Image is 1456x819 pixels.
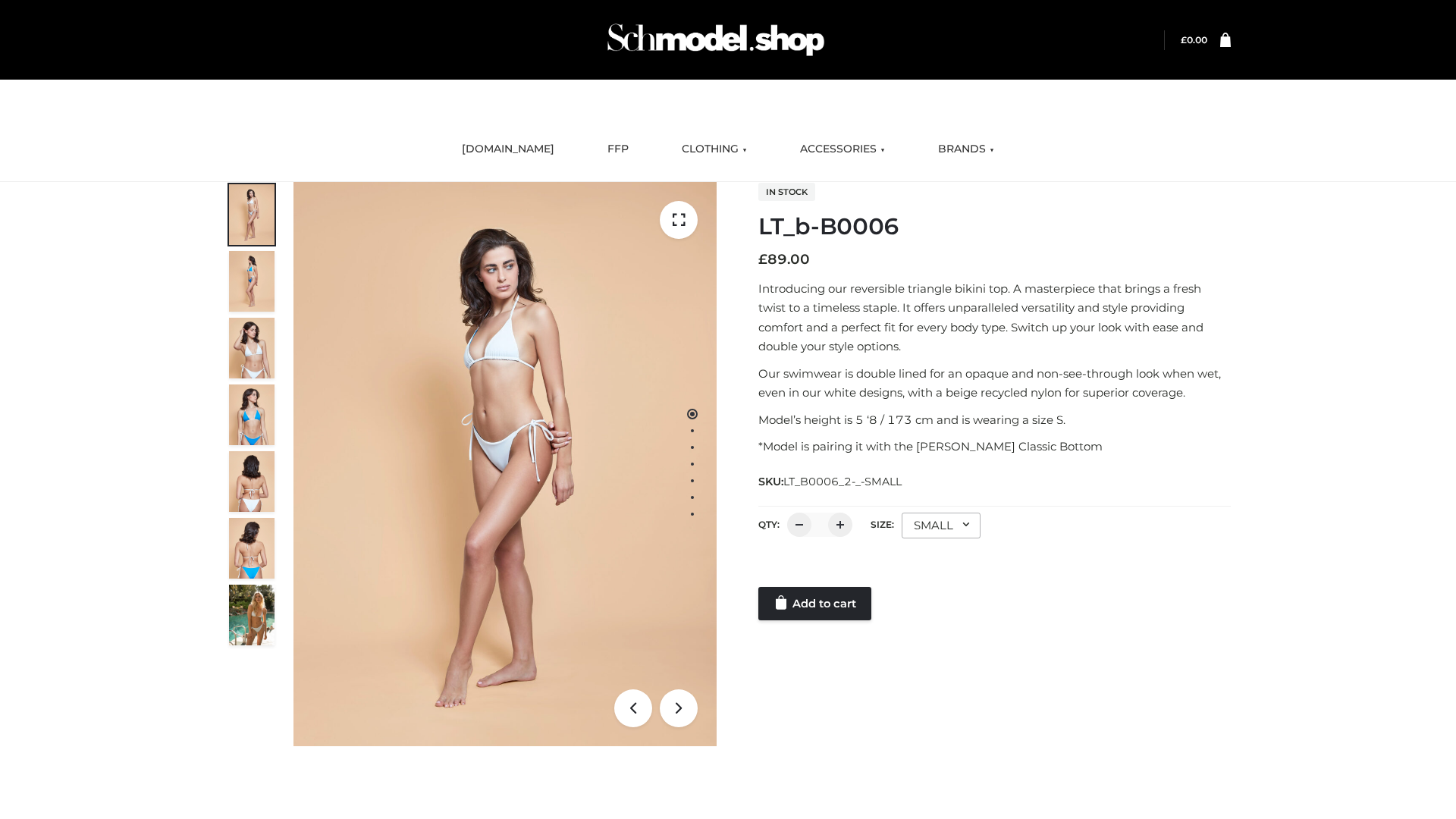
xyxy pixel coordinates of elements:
[293,182,717,746] img: ArielClassicBikiniTop_CloudNine_AzureSky_OW114ECO_1
[229,384,275,445] img: ArielClassicBikiniTop_CloudNine_AzureSky_OW114ECO_4-scaled.jpg
[229,451,275,512] img: ArielClassicBikiniTop_CloudNine_AzureSky_OW114ECO_7-scaled.jpg
[871,519,894,530] label: Size:
[758,251,767,268] span: £
[758,213,1231,240] h1: LT_b-B0006
[758,519,780,530] label: QTY:
[758,279,1231,356] p: Introducing our reversible triangle bikini top. A masterpiece that brings a fresh twist to a time...
[902,513,981,538] div: SMALL
[783,475,902,488] span: LT_B0006_2-_-SMALL
[927,133,1006,166] a: BRANDS
[758,472,903,491] span: SKU:
[670,133,758,166] a: CLOTHING
[229,184,275,245] img: ArielClassicBikiniTop_CloudNine_AzureSky_OW114ECO_1-scaled.jpg
[758,587,871,620] a: Add to cart
[229,518,275,579] img: ArielClassicBikiniTop_CloudNine_AzureSky_OW114ECO_8-scaled.jpg
[1181,34,1207,45] bdi: 0.00
[758,410,1231,430] p: Model’s height is 5 ‘8 / 173 cm and is wearing a size S.
[758,183,815,201] span: In stock
[596,133,640,166] a: FFP
[758,251,810,268] bdi: 89.00
[1181,34,1187,45] span: £
[758,437,1231,457] p: *Model is pairing it with the [PERSON_NAME] Classic Bottom
[789,133,896,166] a: ACCESSORIES
[758,364,1231,403] p: Our swimwear is double lined for an opaque and non-see-through look when wet, even in our white d...
[229,318,275,378] img: ArielClassicBikiniTop_CloudNine_AzureSky_OW114ECO_3-scaled.jpg
[1181,34,1207,45] a: £0.00
[229,251,275,312] img: ArielClassicBikiniTop_CloudNine_AzureSky_OW114ECO_2-scaled.jpg
[602,10,830,70] img: Schmodel Admin 964
[450,133,566,166] a: [DOMAIN_NAME]
[229,585,275,645] img: Arieltop_CloudNine_AzureSky2.jpg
